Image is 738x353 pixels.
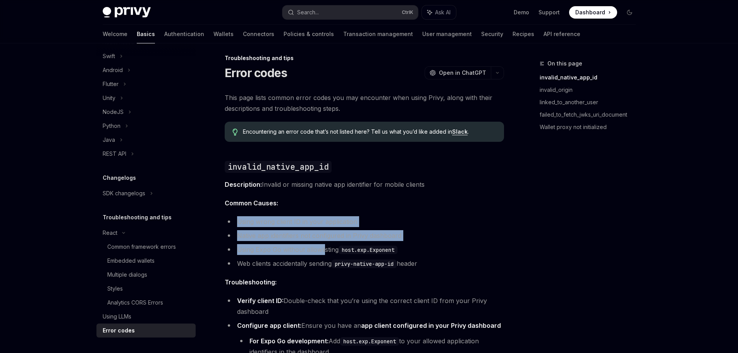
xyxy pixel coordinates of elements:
[540,108,642,121] a: failed_to_fetch_jwks_uri_document
[361,322,501,330] a: app client configured in your Privy dashboard
[107,270,147,279] div: Multiple dialogs
[232,129,238,136] svg: Tip
[103,7,151,18] img: dark logo
[107,256,155,265] div: Embedded wallets
[225,92,504,114] span: This page lists common error codes you may encounter when using Privy, along with their descripti...
[103,52,115,61] div: Swift
[96,282,196,296] a: Styles
[297,8,319,17] div: Search...
[103,107,124,117] div: NodeJS
[103,25,127,43] a: Welcome
[225,181,262,188] strong: Description:
[452,128,468,135] a: Slack
[540,96,642,108] a: linked_to_another_user
[225,179,504,190] span: Invalid or missing native app identifier for mobile clients
[103,135,115,145] div: Java
[339,246,397,254] code: host.exp.Exponent
[107,284,123,293] div: Styles
[103,149,126,158] div: REST API
[96,268,196,282] a: Multiple dialogs
[103,189,145,198] div: SDK changelogs
[623,6,636,19] button: Toggle dark mode
[225,295,504,317] li: Double-check that you’re using the correct client ID from your Privy dashboard
[243,128,496,136] span: Encountering an error code that’s not listed here? Tell us what you’d like added in .
[103,173,136,183] h5: Changelogs
[107,242,176,251] div: Common framework errors
[538,9,560,16] a: Support
[402,9,413,15] span: Ctrl K
[332,260,397,268] code: privy-native-app-id
[540,71,642,84] a: invalid_native_app_id
[540,84,642,96] a: invalid_origin
[225,199,278,207] strong: Common Causes:
[513,25,534,43] a: Recipes
[103,326,135,335] div: Error codes
[575,9,605,16] span: Dashboard
[481,25,503,43] a: Security
[164,25,204,43] a: Authentication
[343,25,413,43] a: Transaction management
[225,230,504,241] li: Native app identifiers not configured in Privy dashboard
[225,54,504,62] div: Troubleshooting and tips
[284,25,334,43] a: Policies & controls
[435,9,451,16] span: Ask AI
[225,161,332,173] code: invalid_native_app_id
[103,312,131,321] div: Using LLMs
[225,278,277,286] strong: Troubleshooting:
[422,25,472,43] a: User management
[237,297,284,305] strong: Verify client ID:
[249,337,329,345] strong: For Expo Go development:
[103,121,120,131] div: Python
[340,337,399,346] code: host.exp.Exponent
[103,93,115,103] div: Unity
[425,66,491,79] button: Open in ChatGPT
[107,298,163,307] div: Analytics CORS Errors
[422,5,456,19] button: Ask AI
[225,216,504,227] li: Using wrong client ID in your application
[137,25,155,43] a: Basics
[96,240,196,254] a: Common framework errors
[237,322,301,329] strong: Configure app client:
[103,79,119,89] div: Flutter
[547,59,582,68] span: On this page
[282,5,418,19] button: Search...CtrlK
[103,228,117,238] div: React
[540,121,642,133] a: Wallet proxy not initialized
[96,254,196,268] a: Embedded wallets
[544,25,580,43] a: API reference
[96,310,196,324] a: Using LLMs
[96,324,196,338] a: Error codes
[103,65,123,75] div: Android
[439,69,486,77] span: Open in ChatGPT
[225,258,504,269] li: Web clients accidentally sending header
[103,213,172,222] h5: Troubleshooting and tips
[225,66,287,80] h1: Error codes
[569,6,617,19] a: Dashboard
[243,25,274,43] a: Connectors
[96,296,196,310] a: Analytics CORS Errors
[213,25,234,43] a: Wallets
[514,9,529,16] a: Demo
[225,244,504,255] li: Using Expo Go without allowlisting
